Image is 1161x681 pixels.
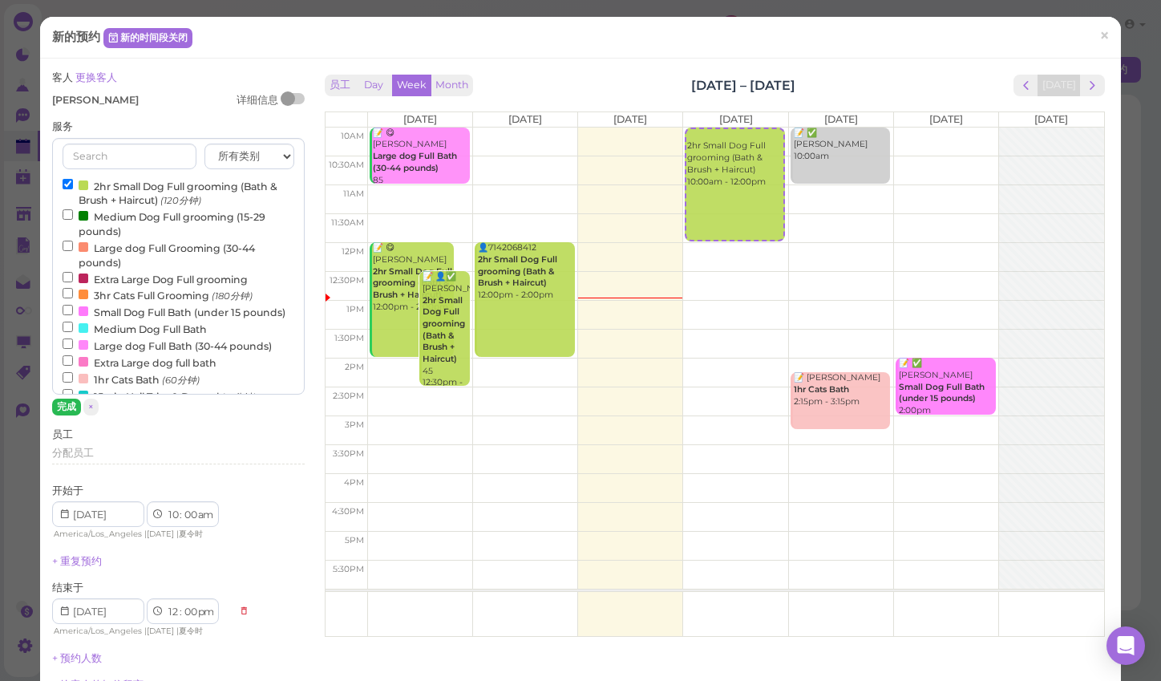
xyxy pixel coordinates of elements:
label: Large dog Full Bath (30-44 pounds) [63,337,272,354]
span: [DATE] [508,113,542,125]
h2: [DATE] – [DATE] [691,76,795,95]
small: (15分钟) [221,391,256,403]
span: [DATE] [824,113,858,125]
div: | | [52,527,231,541]
label: 结束于 [52,581,83,595]
button: 员工 [325,75,355,96]
span: 11am [343,188,364,199]
span: 2:30pm [333,391,364,401]
span: × [88,401,94,412]
input: Search [63,144,196,169]
label: Medium Dog Full Bath [63,320,207,337]
b: 1hr Cats Bath [794,384,849,395]
div: 📝 [PERSON_NAME] 2:15pm - 3:15pm [793,372,891,407]
span: [DATE] [147,626,174,636]
span: [PERSON_NAME] [52,94,139,106]
span: America/Los_Angeles [54,529,142,539]
span: 1pm [346,304,364,314]
span: 10am [341,131,364,141]
label: Large dog Full Grooming (30-44 pounds) [63,239,293,270]
label: 1hr Cats Bath [63,371,200,387]
div: 📝 ✅ [PERSON_NAME] 2:00pm [898,358,996,416]
div: Open Intercom Messenger [1106,626,1145,665]
label: 开始于 [52,484,83,498]
button: Week [392,75,431,96]
div: 2hr Small Dog Full grooming (Bath & Brush + Haircut) 10:00am - 12:00pm [686,129,783,188]
div: 详细信息 [237,93,278,107]
input: 15min Nail Trim & Dremel (15分钟) [63,389,73,399]
b: 2hr Small Dog Full grooming (Bath & Brush + Haircut) [423,295,465,364]
label: Medium Dog Full grooming (15-29 pounds) [63,208,293,239]
span: 3:30pm [333,448,364,459]
b: Small Dog Full Bath (under 15 pounds) [899,382,985,404]
input: Large dog Full Bath (30-44 pounds) [63,338,73,349]
button: × [83,399,99,415]
small: (120分钟) [160,195,201,206]
label: 2hr Small Dog Full grooming (Bath & Brush + Haircut) [63,177,293,209]
span: 11:30am [331,217,364,228]
label: 服务 [52,120,73,134]
input: Small Dog Full Bath (under 15 pounds) [63,305,73,315]
input: 3hr Cats Full Grooming (180分钟) [63,288,73,298]
span: 5:30pm [333,564,364,574]
a: 新的时间段关闭 [103,28,192,47]
span: [DATE] [613,113,647,125]
label: Extra Large dog full bath [63,354,216,371]
button: next [1080,75,1105,96]
label: 员工 [52,428,73,442]
div: 📝 😋 [PERSON_NAME] 85 10:00am [372,128,470,198]
span: 4pm [344,477,364,488]
label: 3hr Cats Full Grooming [63,286,253,303]
span: [DATE] [403,113,437,125]
span: 3pm [345,420,364,430]
label: 15min Nail Trim & Dremel [63,387,256,404]
span: 2pm [345,362,364,372]
input: Large dog Full Grooming (30-44 pounds) [63,241,73,251]
span: 5pm [345,535,364,545]
span: 分配员工 [52,447,94,459]
b: 2hr Small Dog Full grooming (Bath & Brush + Haircut) [478,254,557,288]
span: 夏令时 [179,626,203,636]
b: Large dog Full Bath (30-44 pounds) [373,151,457,173]
input: Medium Dog Full grooming (15-29 pounds) [63,209,73,220]
small: (60分钟) [162,375,200,386]
div: 👤7142068412 12:00pm - 2:00pm [477,242,575,301]
b: 2hr Small Dog Full grooming (Bath & Brush + Haircut) [373,266,452,300]
input: Extra Large Dog Full grooming [63,272,73,282]
span: 夏令时 [179,529,203,539]
div: 📝 👤✅ [PERSON_NAME] 45 12:30pm - 2:30pm [422,271,469,401]
span: 12:30pm [330,275,364,286]
span: America/Los_Angeles [54,626,142,636]
input: Medium Dog Full Bath [63,322,73,332]
small: (180分钟) [212,290,253,302]
button: Day [354,75,393,96]
a: + 预约人数 [52,652,102,664]
span: [DATE] [719,113,753,125]
span: 4:30pm [332,506,364,517]
div: 📝 😋 [PERSON_NAME] 12:00pm - 2:00pm [372,242,454,313]
span: × [1098,25,1109,47]
span: [DATE] [1034,113,1068,125]
input: 1hr Cats Bath (60分钟) [63,372,73,383]
div: | | [52,624,231,638]
input: Extra Large dog full bath [63,355,73,366]
a: + 重复预约 [52,555,102,567]
span: 1:30pm [334,333,364,343]
span: 12pm [342,246,364,257]
label: Small Dog Full Bath (under 15 pounds) [63,303,285,320]
input: 2hr Small Dog Full grooming (Bath & Brush + Haircut) (120分钟) [63,179,73,189]
span: 10:30am [329,160,364,170]
div: 📝 ✅ [PERSON_NAME] 10:00am [793,128,891,163]
span: [DATE] [147,529,174,539]
label: Extra Large Dog Full grooming [63,270,248,287]
button: 完成 [52,399,81,415]
button: [DATE] [1038,75,1081,96]
a: 更换客人 [75,71,117,83]
label: 客人 [52,71,117,85]
span: [DATE] [929,113,963,125]
button: Month [431,75,473,96]
span: 新的预约 [52,29,103,44]
button: prev [1013,75,1038,96]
